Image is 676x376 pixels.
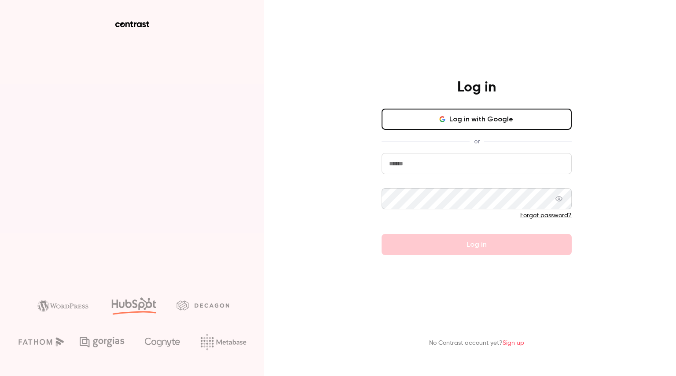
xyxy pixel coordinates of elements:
[520,212,572,219] a: Forgot password?
[176,300,229,310] img: decagon
[503,340,524,346] a: Sign up
[382,109,572,130] button: Log in with Google
[470,137,484,146] span: or
[429,339,524,348] p: No Contrast account yet?
[457,79,496,96] h4: Log in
